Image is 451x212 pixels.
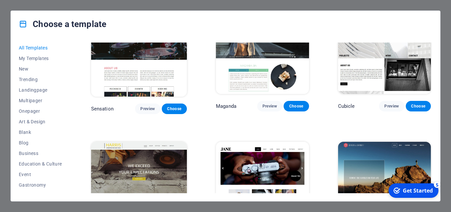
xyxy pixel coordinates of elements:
button: Trending [19,74,62,85]
span: Health [19,193,62,198]
span: Choose [167,106,182,111]
h4: Choose a template [19,19,106,29]
span: Business [19,151,62,156]
span: Blog [19,140,62,145]
span: My Templates [19,56,62,61]
span: Choose [289,104,303,109]
button: Onepager [19,106,62,116]
p: Maganda [216,103,236,109]
span: Choose [411,104,426,109]
button: Multipager [19,95,62,106]
span: Onepager [19,108,62,114]
span: Multipager [19,98,62,103]
span: All Templates [19,45,62,50]
span: Preview [140,106,155,111]
span: Landingpage [19,87,62,93]
button: Preview [379,101,404,111]
span: Event [19,172,62,177]
img: Maganda [216,9,309,94]
button: Business [19,148,62,159]
span: New [19,66,62,72]
button: Gastronomy [19,180,62,190]
p: Cubicle [338,103,355,109]
button: Blog [19,137,62,148]
span: Art & Design [19,119,62,124]
button: Preview [135,104,160,114]
button: Art & Design [19,116,62,127]
button: Health [19,190,62,201]
button: Choose [284,101,309,111]
span: Trending [19,77,62,82]
div: 5 [49,1,55,7]
p: Sensation [91,106,114,112]
span: Preview [384,104,399,109]
span: Preview [262,104,277,109]
button: Education & Culture [19,159,62,169]
img: Sensation [91,9,187,97]
button: Preview [257,101,282,111]
img: Cubicle [338,9,431,94]
button: Landingpage [19,85,62,95]
button: New [19,64,62,74]
button: Choose [406,101,431,111]
span: Gastronomy [19,182,62,188]
button: Event [19,169,62,180]
button: Blank [19,127,62,137]
div: Get Started [18,6,48,14]
button: Choose [162,104,187,114]
div: Get Started 5 items remaining, 0% complete [4,3,53,17]
button: All Templates [19,43,62,53]
span: Education & Culture [19,161,62,167]
span: Blank [19,130,62,135]
button: My Templates [19,53,62,64]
